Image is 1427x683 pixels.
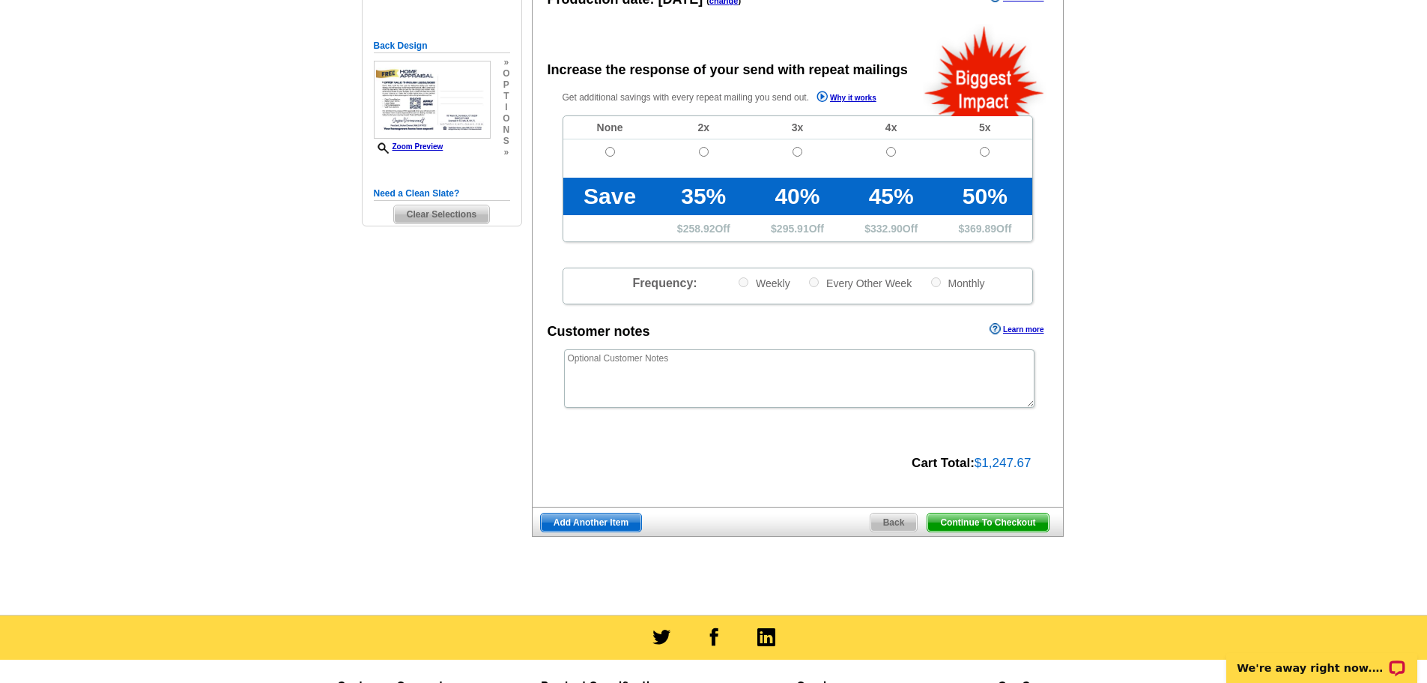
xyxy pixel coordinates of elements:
[844,116,938,139] td: 4x
[938,116,1031,139] td: 5x
[912,456,975,470] strong: Cart Total:
[657,116,751,139] td: 2x
[844,215,938,241] td: $ Off
[503,147,509,158] span: »
[975,456,1031,470] span: $1,247.67
[563,89,909,106] p: Get additional savings with every repeat mailing you send out.
[503,68,509,79] span: o
[374,39,510,53] h5: Back Design
[737,276,790,290] label: Weekly
[990,323,1043,335] a: Learn more
[503,124,509,136] span: n
[548,60,908,80] div: Increase the response of your send with repeat mailings
[657,178,751,215] td: 35%
[374,61,491,139] img: small-thumb.jpg
[808,276,912,290] label: Every Other Week
[938,178,1031,215] td: 50%
[938,215,1031,241] td: $ Off
[816,91,876,106] a: Why it works
[503,91,509,102] span: t
[964,223,996,235] span: 369.89
[632,277,697,289] span: Frequency:
[503,102,509,113] span: i
[563,178,657,215] td: Save
[540,513,642,532] a: Add Another Item
[870,223,903,235] span: 332.90
[809,277,819,287] input: Every Other Week
[503,113,509,124] span: o
[870,514,918,532] span: Back
[931,277,941,287] input: Monthly
[751,215,844,241] td: $ Off
[1217,636,1427,683] iframe: LiveChat chat widget
[927,514,1048,532] span: Continue To Checkout
[751,178,844,215] td: 40%
[563,116,657,139] td: None
[541,514,641,532] span: Add Another Item
[374,187,510,201] h5: Need a Clean Slate?
[739,277,748,287] input: Weekly
[751,116,844,139] td: 3x
[503,136,509,147] span: s
[930,276,985,290] label: Monthly
[844,178,938,215] td: 45%
[870,513,918,532] a: Back
[777,223,809,235] span: 295.91
[503,57,509,68] span: »
[394,205,489,223] span: Clear Selections
[374,142,443,151] a: Zoom Preview
[503,79,509,91] span: p
[923,24,1046,116] img: biggestImpact.png
[657,215,751,241] td: $ Off
[548,322,650,342] div: Customer notes
[683,223,715,235] span: 258.92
